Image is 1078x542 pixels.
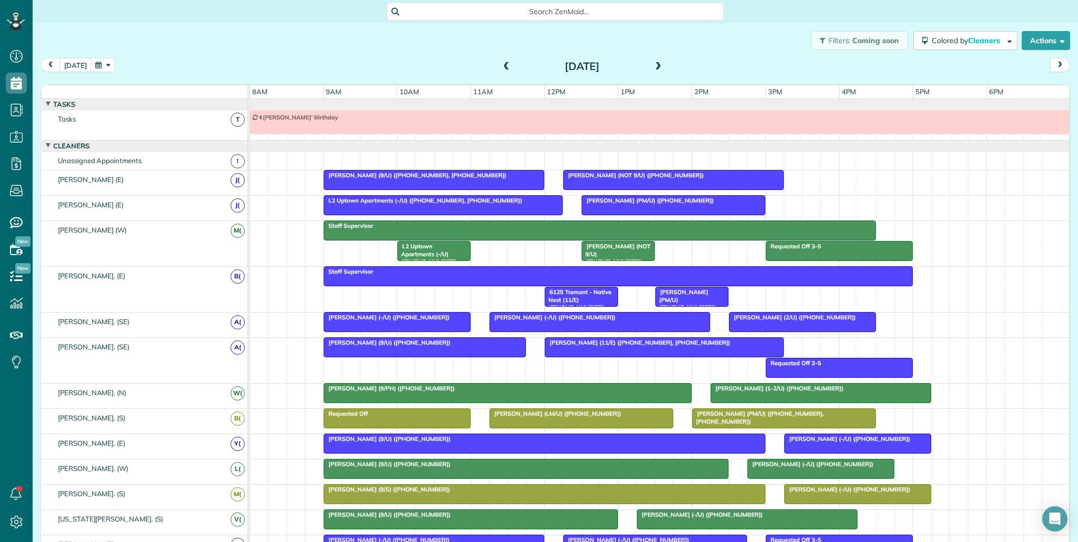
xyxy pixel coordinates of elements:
span: [PERSON_NAME] (9/U) ([PHONE_NUMBER], [PHONE_NUMBER]) [323,172,507,179]
span: Staff Supervisor [323,222,374,229]
span: [PERSON_NAME] (-/U) ([PHONE_NUMBER]) [784,435,911,443]
span: L2 Uptown Apartments (-/U) ([PHONE_NUMBER], [PHONE_NUMBER]) [323,197,523,204]
span: [PERSON_NAME] (11/E) ([PHONE_NUMBER], [PHONE_NUMBER]) [544,339,731,346]
span: Cleaners [51,142,92,150]
span: V( [231,513,245,527]
span: [PERSON_NAME] (NOT 9/U) ([PHONE_NUMBER]) [563,172,704,179]
span: [PERSON_NAME] (PM/U) ([PHONE_NUMBER]) [581,197,714,204]
span: J( [231,173,245,187]
span: [PERSON_NAME]. (SE) [56,343,132,351]
span: 2pm [692,87,711,96]
span: Requested Off 3-5 [765,243,822,250]
span: Filters: [829,36,851,45]
span: [PERSON_NAME] (2/U) ([PHONE_NUMBER]) [728,314,856,321]
div: Open Intercom Messenger [1042,506,1067,531]
span: New [15,236,31,247]
span: Cleaners [968,36,1002,45]
span: [PERSON_NAME] (E) [56,200,126,209]
button: Colored byCleaners [913,31,1017,50]
span: Coming soon [852,36,900,45]
span: ! [231,154,245,168]
span: 10am [397,87,421,96]
h2: [DATE] [516,61,648,72]
span: [US_STATE][PERSON_NAME]. (S) [56,515,165,523]
span: 9am [324,87,343,96]
span: [PERSON_NAME]' Birthday [258,114,339,121]
span: [PERSON_NAME]. (W) [56,464,131,473]
span: [PERSON_NAME] (-/U) ([PHONE_NUMBER]) [636,511,763,518]
span: [PERSON_NAME] (9/U) ([PHONE_NUMBER]) [323,435,451,443]
span: 12pm [545,87,567,96]
span: [PERSON_NAME]. (N) [56,388,128,397]
span: [PERSON_NAME] (-/U) ([PHONE_NUMBER]) [489,314,616,321]
span: [PERSON_NAME] (9/U) ([PHONE_NUMBER]) [323,339,451,346]
span: [PERSON_NAME] (-/U) ([PHONE_NUMBER]) [323,314,450,321]
span: B( [231,269,245,284]
span: 11am [471,87,495,96]
span: Requested Off 3-5 [765,359,822,367]
span: A( [231,315,245,329]
span: [PERSON_NAME]. (SE) [56,317,132,326]
span: 6125 Tremont - Native Nest (11/E) ([PHONE_NUMBER], [PHONE_NUMBER]) [544,288,611,318]
span: [PERSON_NAME] (W) [56,226,129,234]
span: M( [231,224,245,238]
span: [PERSON_NAME]. (E) [56,439,127,447]
button: prev [41,58,61,72]
span: A( [231,340,245,355]
button: [DATE] [59,58,92,72]
span: Unassigned Appointments [56,156,144,165]
span: M( [231,487,245,501]
span: [PERSON_NAME] (9/PH) ([PHONE_NUMBER]) [323,385,455,392]
span: Y( [231,437,245,451]
span: 5pm [913,87,932,96]
span: [PERSON_NAME]. (E) [56,272,127,280]
span: [PERSON_NAME] (-/U) ([PHONE_NUMBER]) [784,486,911,493]
span: [PERSON_NAME] (9/U) ([PHONE_NUMBER]) [323,460,451,468]
span: B( [231,411,245,426]
span: [PERSON_NAME] (-/U) ([PHONE_NUMBER]) [747,460,874,468]
span: [PERSON_NAME] (NOT 9/U) ([PHONE_NUMBER]) [581,243,651,265]
span: [PERSON_NAME] (PM/U) ([PHONE_NUMBER], [PHONE_NUMBER]) [692,410,824,425]
span: [PERSON_NAME]. (S) [56,414,127,422]
span: L2 Uptown Apartments (-/U) ([PHONE_NUMBER], [PHONE_NUMBER]) [397,243,457,273]
button: next [1050,58,1070,72]
span: [PERSON_NAME] (E) [56,175,126,184]
span: J( [231,198,245,213]
span: [PERSON_NAME] (1-2/U) ([PHONE_NUMBER]) [710,385,844,392]
span: 3pm [766,87,784,96]
span: T [231,113,245,127]
span: W( [231,386,245,400]
span: 6pm [987,87,1005,96]
span: 1pm [618,87,637,96]
span: [PERSON_NAME] (PM/U) ([PHONE_NUMBER]) [655,288,716,311]
span: Requested Off [323,410,368,417]
span: Tasks [56,115,78,123]
span: [PERSON_NAME] (9/U) ([PHONE_NUMBER]) [323,511,451,518]
span: New [15,263,31,274]
span: [PERSON_NAME]. (S) [56,489,127,498]
button: Actions [1022,31,1070,50]
span: Staff Supervisor [323,268,374,275]
span: [PERSON_NAME] (9/S) ([PHONE_NUMBER]) [323,486,451,493]
span: L( [231,462,245,476]
span: Colored by [932,36,1004,45]
span: 8am [250,87,269,96]
span: 4pm [840,87,858,96]
span: [PERSON_NAME] (LM/U) ([PHONE_NUMBER]) [489,410,622,417]
span: Tasks [51,100,77,108]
